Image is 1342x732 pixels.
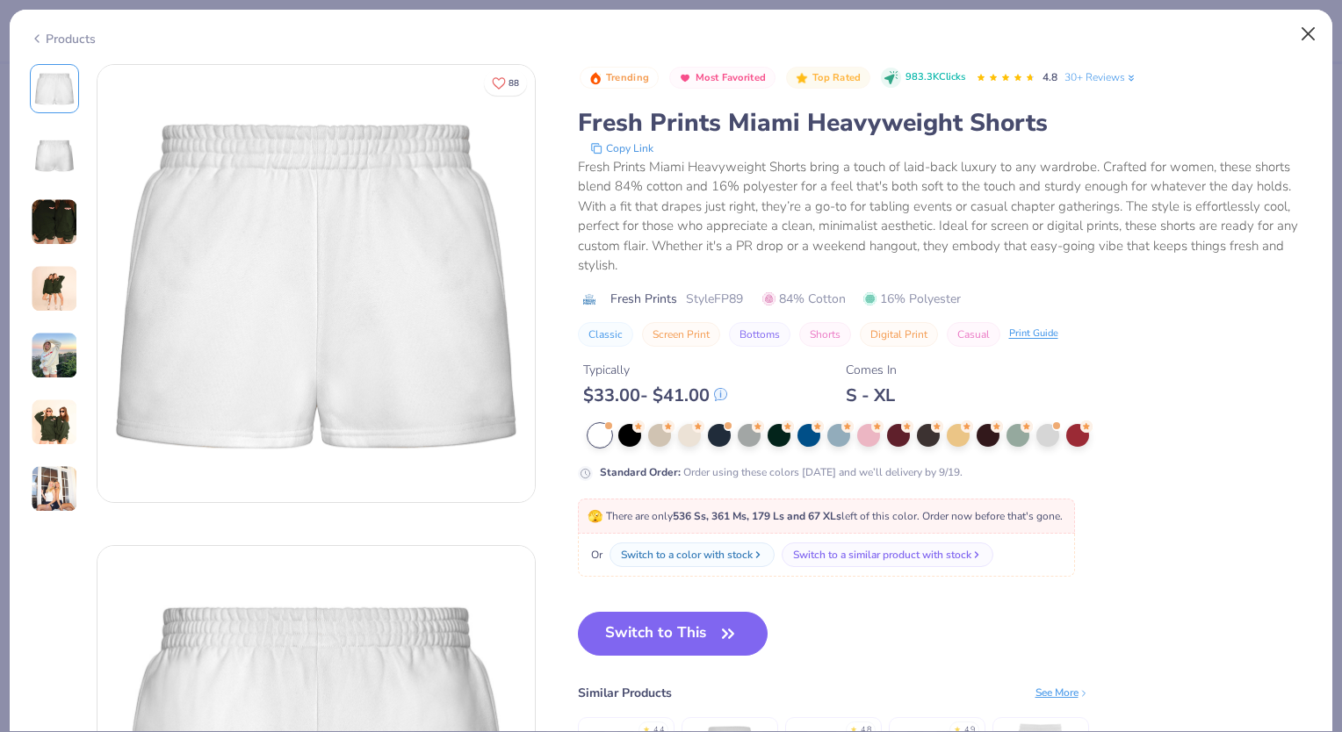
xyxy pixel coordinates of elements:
[509,79,519,88] span: 88
[580,67,659,90] button: Badge Button
[578,106,1313,140] div: Fresh Prints Miami Heavyweight Shorts
[686,290,743,308] span: Style FP89
[846,361,897,379] div: Comes In
[863,290,961,308] span: 16% Polyester
[600,465,681,479] strong: Standard Order :
[610,290,677,308] span: Fresh Prints
[578,684,672,702] div: Similar Products
[673,509,841,523] strong: 536 Ss, 361 Ms, 179 Ls and 67 XLs
[97,65,535,502] img: Front
[678,71,692,85] img: Most Favorited sort
[669,67,776,90] button: Badge Button
[1043,70,1057,84] span: 4.8
[578,322,633,347] button: Classic
[905,70,965,85] span: 983.3K Clicks
[31,265,78,312] img: User generated content
[30,30,96,48] div: Products
[588,71,602,85] img: Trending sort
[600,464,963,480] div: Order using these colors [DATE] and we’ll delivery by 9/19.
[947,322,1000,347] button: Casual
[643,724,650,731] div: ★
[578,157,1313,276] div: Fresh Prints Miami Heavyweight Shorts bring a touch of laid-back luxury to any wardrobe. Crafted ...
[850,724,857,731] div: ★
[583,361,727,379] div: Typically
[786,67,870,90] button: Badge Button
[782,542,993,567] button: Switch to a similar product with stock
[696,73,766,83] span: Most Favorited
[588,508,602,525] span: 🫣
[1064,69,1137,85] a: 30+ Reviews
[31,198,78,246] img: User generated content
[578,292,602,306] img: brand logo
[484,70,527,96] button: Like
[31,398,78,446] img: User generated content
[606,73,649,83] span: Trending
[793,547,971,563] div: Switch to a similar product with stock
[33,134,76,176] img: Back
[31,332,78,379] img: User generated content
[799,322,851,347] button: Shorts
[610,542,775,567] button: Switch to a color with stock
[642,322,720,347] button: Screen Print
[1009,327,1058,341] div: Print Guide
[762,290,846,308] span: 84% Cotton
[588,509,1063,523] span: There are only left of this color. Order now before that's gone.
[954,724,961,731] div: ★
[846,384,897,406] div: S - XL
[621,547,753,563] div: Switch to a color with stock
[578,612,768,656] button: Switch to This
[33,68,76,110] img: Front
[585,140,659,157] button: copy to clipboard
[1035,685,1089,700] div: See More
[31,465,78,513] img: User generated content
[588,547,602,563] span: Or
[729,322,790,347] button: Bottoms
[1292,18,1325,51] button: Close
[795,71,809,85] img: Top Rated sort
[976,64,1035,92] div: 4.8 Stars
[860,322,938,347] button: Digital Print
[812,73,862,83] span: Top Rated
[583,384,727,406] div: $ 33.00 - $ 41.00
